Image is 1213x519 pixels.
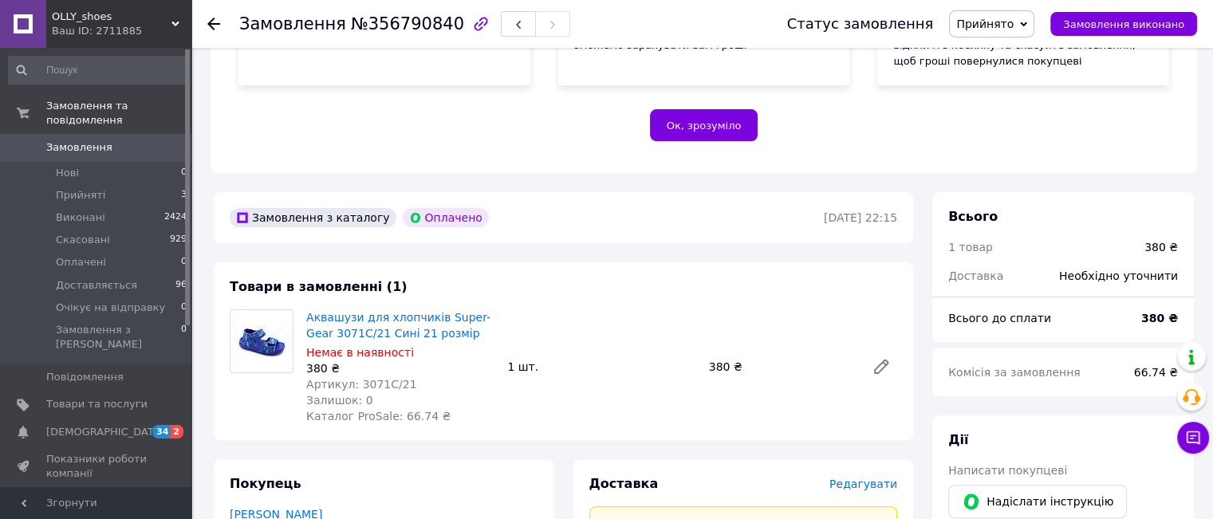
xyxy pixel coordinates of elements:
[1134,366,1178,379] span: 66.74 ₴
[650,109,758,141] button: Ок, зрозуміло
[948,485,1127,518] button: Надіслати інструкцію
[46,140,112,155] span: Замовлення
[56,323,181,352] span: Замовлення з [PERSON_NAME]
[230,476,301,491] span: Покупець
[948,464,1067,477] span: Написати покупцеві
[403,208,489,227] div: Оплачено
[948,241,993,254] span: 1 товар
[956,18,1014,30] span: Прийнято
[56,233,110,247] span: Скасовані
[1177,422,1209,454] button: Чат з покупцем
[181,166,187,180] span: 0
[787,16,934,32] div: Статус замовлення
[948,366,1081,379] span: Комісія за замовлення
[703,356,859,378] div: 380 ₴
[8,56,188,85] input: Пошук
[52,10,171,24] span: OLLY_shoes
[56,301,165,315] span: Очікує на відправку
[181,323,187,352] span: 0
[1144,239,1178,255] div: 380 ₴
[667,120,742,132] span: Ок, зрозуміло
[1063,18,1184,30] span: Замовлення виконано
[306,311,490,340] a: Аквашузи для хлопчиків Super-Gear 3071C/21 Сині 21 розмір
[46,397,148,411] span: Товари та послуги
[1050,258,1187,293] div: Необхідно уточнити
[175,278,187,293] span: 96
[306,378,417,391] span: Артикул: 3071C/21
[948,312,1051,324] span: Всього до сплати
[230,208,396,227] div: Замовлення з каталогу
[230,279,408,294] span: Товари в замовленні (1)
[56,210,105,225] span: Виконані
[306,394,373,407] span: Залишок: 0
[171,425,183,438] span: 2
[824,211,897,224] time: [DATE] 22:15
[181,301,187,315] span: 0
[164,210,187,225] span: 2424
[181,255,187,269] span: 0
[948,432,968,447] span: Дії
[1141,312,1178,324] b: 380 ₴
[56,166,79,180] span: Нові
[56,278,137,293] span: Доставляється
[170,233,187,247] span: 929
[230,320,293,364] img: Аквашузи для хлопчиків Super-Gear 3071C/21 Сині 21 розмір
[207,16,220,32] div: Повернутися назад
[239,14,346,33] span: Замовлення
[948,269,1003,282] span: Доставка
[56,188,105,202] span: Прийняті
[46,370,124,384] span: Повідомлення
[501,356,702,378] div: 1 шт.
[56,255,106,269] span: Оплачені
[589,476,659,491] span: Доставка
[306,410,451,423] span: Каталог ProSale: 66.74 ₴
[46,99,191,128] span: Замовлення та повідомлення
[152,425,171,438] span: 34
[306,346,414,359] span: Немає в наявності
[306,360,494,376] div: 380 ₴
[1050,12,1197,36] button: Замовлення виконано
[865,351,897,383] a: Редагувати
[829,478,897,490] span: Редагувати
[46,452,148,481] span: Показники роботи компанії
[52,24,191,38] div: Ваш ID: 2711885
[181,188,187,202] span: 3
[46,425,164,439] span: [DEMOGRAPHIC_DATA]
[948,209,998,224] span: Всього
[351,14,464,33] span: №356790840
